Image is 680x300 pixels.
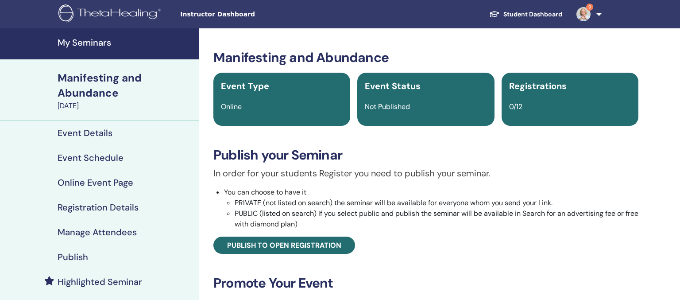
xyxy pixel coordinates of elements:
h4: Highlighted Seminar [58,277,142,287]
p: In order for your students Register you need to publish your seminar. [213,167,638,180]
a: Publish to open registration [213,237,355,254]
span: Event Type [221,80,269,92]
span: Publish to open registration [227,241,341,250]
span: 9 [586,4,593,11]
img: default.jpg [576,7,591,21]
a: Manifesting and Abundance[DATE] [52,70,199,111]
h3: Manifesting and Abundance [213,50,638,66]
span: 0/12 [509,102,522,111]
span: Registrations [509,80,567,92]
li: You can choose to have it [224,187,638,230]
li: PUBLIC (listed on search) If you select public and publish the seminar will be available in Searc... [235,208,638,230]
h4: Publish [58,252,88,262]
h4: Event Schedule [58,152,124,163]
span: Not Published [365,102,410,111]
div: Manifesting and Abundance [58,70,194,101]
h4: Event Details [58,128,112,138]
img: graduation-cap-white.svg [489,10,500,18]
span: Event Status [365,80,421,92]
h4: Registration Details [58,202,139,213]
h3: Publish your Seminar [213,147,638,163]
h3: Promote Your Event [213,275,638,291]
span: Instructor Dashboard [180,10,313,19]
h4: My Seminars [58,37,194,48]
div: [DATE] [58,101,194,111]
h4: Online Event Page [58,177,133,188]
h4: Manage Attendees [58,227,137,238]
li: PRIVATE (not listed on search) the seminar will be available for everyone whom you send your Link. [235,198,638,208]
span: Online [221,102,242,111]
a: Student Dashboard [482,6,569,23]
img: logo.png [58,4,164,24]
